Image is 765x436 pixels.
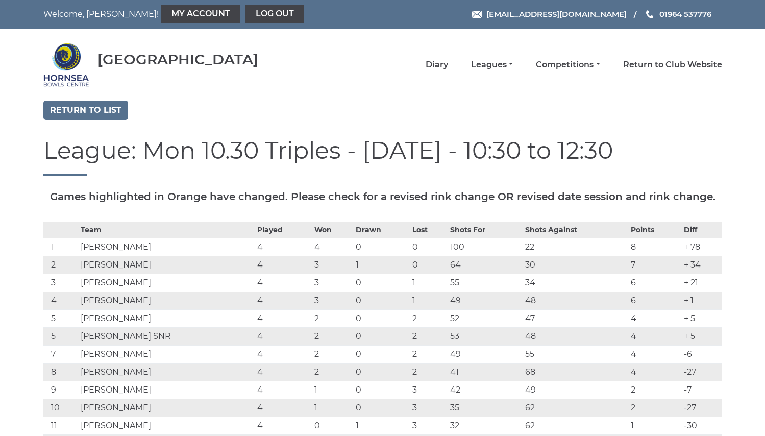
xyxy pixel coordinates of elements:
td: [PERSON_NAME] [78,256,255,274]
td: 4 [255,327,311,345]
td: 35 [448,399,522,417]
td: 2 [43,256,79,274]
a: Diary [426,59,448,70]
td: 0 [312,417,354,434]
td: [PERSON_NAME] [78,345,255,363]
td: 3 [410,399,448,417]
td: 0 [410,238,448,256]
a: Return to Club Website [623,59,722,70]
td: 7 [43,345,79,363]
a: Competitions [536,59,600,70]
td: 6 [628,292,681,309]
td: 2 [410,363,448,381]
td: 53 [448,327,522,345]
td: 2 [312,363,354,381]
h1: League: Mon 10.30 Triples - [DATE] - 10:30 to 12:30 [43,138,722,176]
td: 5 [43,327,79,345]
th: Played [255,222,311,238]
td: 7 [628,256,681,274]
td: 1 [410,292,448,309]
td: 1 [43,238,79,256]
td: 1 [353,256,410,274]
td: 4 [628,309,681,327]
td: [PERSON_NAME] [78,417,255,434]
td: 2 [312,345,354,363]
td: 68 [523,363,628,381]
nav: Welcome, [PERSON_NAME]! [43,5,317,23]
td: -27 [681,399,722,417]
img: Phone us [646,10,653,18]
td: 6 [628,274,681,292]
td: 1 [628,417,681,434]
td: 4 [628,327,681,345]
td: 1 [312,381,354,399]
td: [PERSON_NAME] SNR [78,327,255,345]
td: [PERSON_NAME] [78,292,255,309]
td: 100 [448,238,522,256]
span: 01964 537776 [659,9,711,19]
td: [PERSON_NAME] [78,309,255,327]
td: -7 [681,381,722,399]
td: 0 [353,399,410,417]
th: Team [78,222,255,238]
td: + 5 [681,327,722,345]
td: 0 [353,309,410,327]
td: 10 [43,399,79,417]
td: 3 [312,256,354,274]
td: 4 [255,238,311,256]
td: 2 [410,327,448,345]
td: 49 [448,292,522,309]
td: 4 [312,238,354,256]
td: 4 [255,345,311,363]
td: 4 [255,417,311,434]
a: My Account [161,5,240,23]
td: 4 [255,399,311,417]
img: Email [472,11,482,18]
td: 48 [523,292,628,309]
td: 2 [628,399,681,417]
td: 0 [353,274,410,292]
td: [PERSON_NAME] [78,399,255,417]
a: Email [EMAIL_ADDRESS][DOMAIN_NAME] [472,8,627,20]
td: 0 [410,256,448,274]
td: 49 [523,381,628,399]
td: 0 [353,327,410,345]
td: 55 [448,274,522,292]
td: 3 [410,381,448,399]
td: + 78 [681,238,722,256]
td: 8 [628,238,681,256]
div: [GEOGRAPHIC_DATA] [97,52,258,67]
td: 4 [255,256,311,274]
td: 2 [410,309,448,327]
h5: Games highlighted in Orange have changed. Please check for a revised rink change OR revised date ... [43,191,722,202]
td: + 21 [681,274,722,292]
td: 2 [410,345,448,363]
td: 0 [353,292,410,309]
td: 0 [353,381,410,399]
td: 41 [448,363,522,381]
td: 32 [448,417,522,434]
td: + 1 [681,292,722,309]
td: -6 [681,345,722,363]
td: 0 [353,238,410,256]
td: 4 [255,363,311,381]
td: 52 [448,309,522,327]
td: 2 [312,327,354,345]
th: Won [312,222,354,238]
img: Hornsea Bowls Centre [43,42,89,88]
td: 30 [523,256,628,274]
td: 1 [312,399,354,417]
td: 0 [353,345,410,363]
td: 8 [43,363,79,381]
td: 0 [353,363,410,381]
th: Points [628,222,681,238]
th: Shots For [448,222,522,238]
td: 64 [448,256,522,274]
td: 1 [410,274,448,292]
td: 62 [523,399,628,417]
td: 4 [255,274,311,292]
td: -30 [681,417,722,434]
td: 4 [43,292,79,309]
td: 34 [523,274,628,292]
td: 2 [628,381,681,399]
